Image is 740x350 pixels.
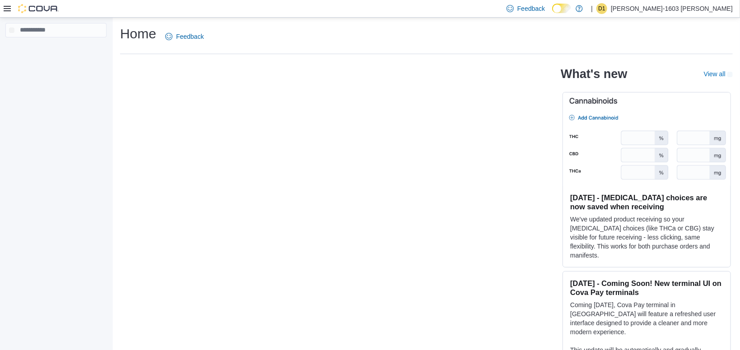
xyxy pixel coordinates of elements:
[162,28,207,46] a: Feedback
[120,25,156,43] h1: Home
[727,72,733,77] svg: External link
[5,39,107,61] nav: Complex example
[176,32,204,41] span: Feedback
[18,4,59,13] img: Cova
[591,3,593,14] p: |
[596,3,607,14] div: David-1603 Rice
[704,70,733,78] a: View allExternal link
[611,3,733,14] p: [PERSON_NAME]-1603 [PERSON_NAME]
[570,300,723,336] p: Coming [DATE], Cova Pay terminal in [GEOGRAPHIC_DATA] will feature a refreshed user interface des...
[561,67,627,81] h2: What's new
[570,193,723,211] h3: [DATE] - [MEDICAL_DATA] choices are now saved when receiving
[552,4,571,13] input: Dark Mode
[598,3,605,14] span: D1
[552,13,553,14] span: Dark Mode
[517,4,545,13] span: Feedback
[570,215,723,260] p: We've updated product receiving so your [MEDICAL_DATA] choices (like THCa or CBG) stay visible fo...
[570,279,723,297] h3: [DATE] - Coming Soon! New terminal UI on Cova Pay terminals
